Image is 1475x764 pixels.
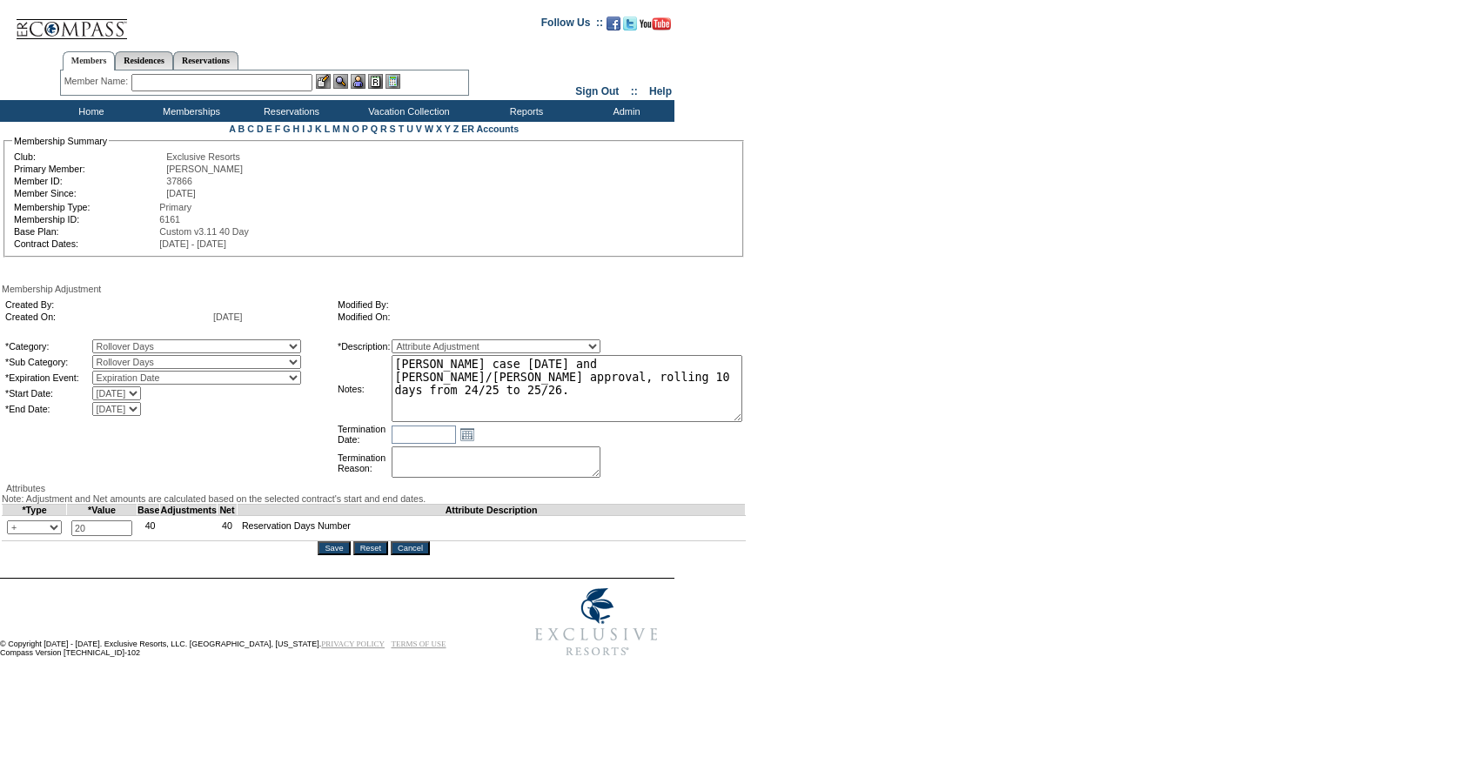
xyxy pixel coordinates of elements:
div: Attributes [2,483,746,493]
div: Membership Adjustment [2,284,746,294]
td: Reservation Days Number [237,516,746,541]
td: *Sub Category: [5,355,91,369]
a: B [238,124,245,134]
img: b_edit.gif [316,74,331,89]
span: 6161 [159,214,180,225]
span: Exclusive Resorts [166,151,240,162]
a: V [416,124,422,134]
a: Help [649,85,672,97]
span: :: [631,85,638,97]
td: *Start Date: [5,386,91,400]
a: Members [63,51,116,70]
a: Z [453,124,459,134]
td: Primary Member: [14,164,164,174]
td: Club: [14,151,164,162]
a: W [425,124,433,134]
div: Member Name: [64,74,131,89]
td: Net [218,505,238,516]
td: Reservations [239,100,339,122]
td: *Expiration Event: [5,371,91,385]
a: G [283,124,290,134]
td: Home [39,100,139,122]
td: *Value [67,505,137,516]
textarea: [PERSON_NAME] case [DATE] and [PERSON_NAME]/[PERSON_NAME] approval, rolling 10 days from 24/25 to... [392,355,742,422]
img: Subscribe to our YouTube Channel [640,17,671,30]
img: b_calculator.gif [386,74,400,89]
a: P [362,124,368,134]
a: S [390,124,396,134]
td: Reports [474,100,574,122]
a: Become our fan on Facebook [607,22,620,32]
td: Membership ID: [14,214,158,225]
td: *Category: [5,339,91,353]
td: 40 [218,516,238,541]
span: [DATE] [166,188,196,198]
a: Q [371,124,378,134]
img: Impersonate [351,74,365,89]
input: Save [318,541,350,555]
td: Base [137,505,160,516]
img: Reservations [368,74,383,89]
a: X [436,124,442,134]
td: *Description: [338,339,390,353]
a: Open the calendar popup. [458,425,477,444]
a: A [229,124,235,134]
td: Membership Type: [14,202,158,212]
td: *End Date: [5,402,91,416]
a: L [325,124,330,134]
td: Admin [574,100,674,122]
a: Follow us on Twitter [623,22,637,32]
td: Contract Dates: [14,238,158,249]
td: Member ID: [14,176,164,186]
td: Follow Us :: [541,15,603,36]
a: Residences [115,51,173,70]
td: Memberships [139,100,239,122]
img: Compass Home [15,4,128,40]
td: Termination Reason: [338,446,390,479]
a: Y [445,124,451,134]
a: F [275,124,281,134]
td: Member Since: [14,188,164,198]
input: Cancel [391,541,430,555]
a: U [406,124,413,134]
a: Subscribe to our YouTube Channel [640,22,671,32]
td: Created By: [5,299,211,310]
input: Reset [353,541,388,555]
span: Primary [159,202,191,212]
td: Termination Date: [338,424,390,445]
a: E [266,124,272,134]
td: Vacation Collection [339,100,474,122]
td: Attribute Description [237,505,746,516]
td: Modified By: [338,299,663,310]
span: [DATE] - [DATE] [159,238,226,249]
a: O [352,124,359,134]
img: Exclusive Resorts [519,579,674,666]
span: Custom v3.11 40 Day [159,226,248,237]
a: J [307,124,312,134]
span: 37866 [166,176,192,186]
a: C [247,124,254,134]
td: Modified On: [338,312,663,322]
td: 40 [137,516,160,541]
div: Note: Adjustment and Net amounts are calculated based on the selected contract's start and end da... [2,493,746,504]
img: Follow us on Twitter [623,17,637,30]
td: Notes: [338,355,390,422]
a: M [332,124,340,134]
a: Sign Out [575,85,619,97]
a: R [380,124,387,134]
span: [DATE] [213,312,243,322]
legend: Membership Summary [12,136,109,146]
a: I [302,124,305,134]
span: [PERSON_NAME] [166,164,243,174]
td: Created On: [5,312,211,322]
a: PRIVACY POLICY [321,640,385,648]
a: K [315,124,322,134]
a: T [399,124,405,134]
td: Base Plan: [14,226,158,237]
img: Become our fan on Facebook [607,17,620,30]
a: H [292,124,299,134]
a: ER Accounts [461,124,519,134]
a: D [257,124,264,134]
td: Adjustments [160,505,218,516]
td: *Type [3,505,67,516]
